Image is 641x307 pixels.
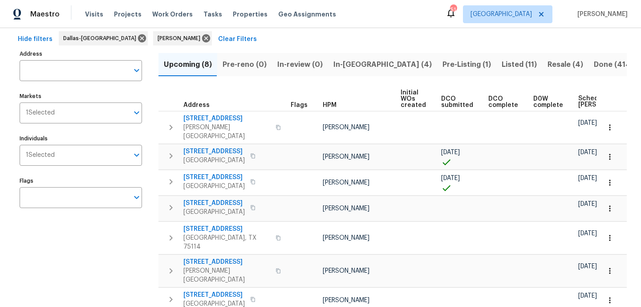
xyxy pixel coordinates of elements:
[233,10,268,19] span: Properties
[183,225,270,233] span: [STREET_ADDRESS]
[14,31,56,48] button: Hide filters
[215,31,260,48] button: Clear Filters
[323,124,369,131] span: [PERSON_NAME]
[63,34,140,43] span: Dallas-[GEOGRAPHIC_DATA]
[277,58,323,71] span: In-review (0)
[578,263,597,270] span: [DATE]
[471,10,532,19] span: [GEOGRAPHIC_DATA]
[578,95,629,108] span: Scheduled [PERSON_NAME]
[401,90,426,108] span: Initial WOs created
[574,10,628,19] span: [PERSON_NAME]
[20,178,142,184] label: Flags
[323,268,369,274] span: [PERSON_NAME]
[30,10,60,19] span: Maestro
[578,201,597,207] span: [DATE]
[578,175,597,181] span: [DATE]
[323,154,369,160] span: [PERSON_NAME]
[323,235,369,241] span: [PERSON_NAME]
[183,182,245,191] span: [GEOGRAPHIC_DATA]
[183,102,210,108] span: Address
[183,208,245,217] span: [GEOGRAPHIC_DATA]
[183,258,270,266] span: [STREET_ADDRESS]
[183,291,245,299] span: [STREET_ADDRESS]
[130,106,143,119] button: Open
[441,149,460,156] span: [DATE]
[291,102,308,108] span: Flags
[323,297,369,303] span: [PERSON_NAME]
[130,149,143,161] button: Open
[578,293,597,299] span: [DATE]
[442,58,491,71] span: Pre-Listing (1)
[218,34,257,45] span: Clear Filters
[59,31,148,45] div: Dallas-[GEOGRAPHIC_DATA]
[594,58,633,71] span: Done (414)
[130,64,143,77] button: Open
[164,58,212,71] span: Upcoming (8)
[114,10,142,19] span: Projects
[153,31,212,45] div: [PERSON_NAME]
[130,191,143,204] button: Open
[578,149,597,156] span: [DATE]
[85,10,103,19] span: Visits
[20,51,142,57] label: Address
[183,123,270,141] span: [PERSON_NAME][GEOGRAPHIC_DATA]
[533,96,563,108] span: D0W complete
[223,58,267,71] span: Pre-reno (0)
[183,233,270,251] span: [GEOGRAPHIC_DATA], TX 75114
[183,199,245,208] span: [STREET_ADDRESS]
[441,96,473,108] span: DCO submitted
[323,180,369,186] span: [PERSON_NAME]
[578,120,597,126] span: [DATE]
[323,205,369,212] span: [PERSON_NAME]
[183,147,245,156] span: [STREET_ADDRESS]
[183,114,270,123] span: [STREET_ADDRESS]
[450,5,456,14] div: 51
[26,151,55,159] span: 1 Selected
[26,109,55,117] span: 1 Selected
[158,34,204,43] span: [PERSON_NAME]
[183,266,270,284] span: [PERSON_NAME][GEOGRAPHIC_DATA]
[441,175,460,181] span: [DATE]
[578,230,597,237] span: [DATE]
[20,136,142,141] label: Individuals
[183,173,245,182] span: [STREET_ADDRESS]
[20,94,142,99] label: Markets
[548,58,583,71] span: Resale (4)
[18,34,53,45] span: Hide filters
[502,58,537,71] span: Listed (11)
[278,10,336,19] span: Geo Assignments
[203,11,222,17] span: Tasks
[152,10,193,19] span: Work Orders
[323,102,337,108] span: HPM
[183,156,245,165] span: [GEOGRAPHIC_DATA]
[488,96,518,108] span: DCO complete
[333,58,432,71] span: In-[GEOGRAPHIC_DATA] (4)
